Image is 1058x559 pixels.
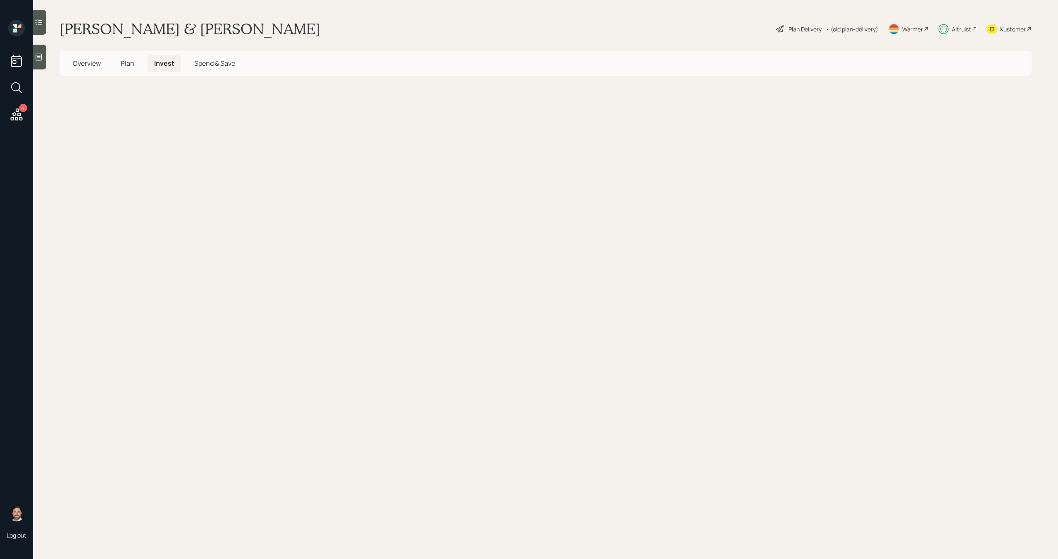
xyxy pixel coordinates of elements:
[826,25,878,33] div: • (old plan-delivery)
[902,25,923,33] div: Warmer
[60,20,320,38] h1: [PERSON_NAME] & [PERSON_NAME]
[19,104,27,112] div: 4
[154,59,174,68] span: Invest
[8,505,25,521] img: michael-russo-headshot.png
[7,531,26,539] div: Log out
[952,25,971,33] div: Altruist
[73,59,101,68] span: Overview
[121,59,134,68] span: Plan
[789,25,822,33] div: Plan Delivery
[194,59,235,68] span: Spend & Save
[1000,25,1026,33] div: Kustomer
